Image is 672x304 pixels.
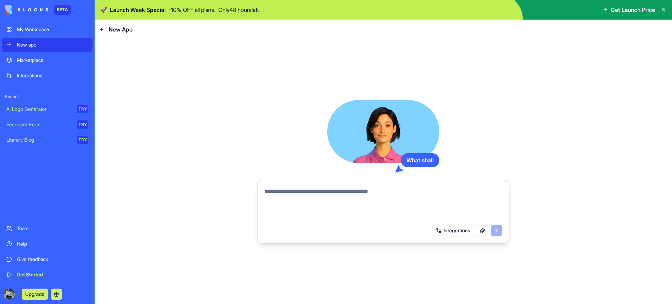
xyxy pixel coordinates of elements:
a: Give feedback [2,252,92,266]
div: What shall [401,153,439,167]
a: New app [2,38,92,52]
a: Get Started [2,268,92,282]
a: Literary BlogTRY [2,133,92,147]
a: Integrations [2,69,92,83]
a: AI Logo GeneratorTRY [2,102,92,116]
a: Marketplace [2,53,92,67]
div: TRY [77,120,88,129]
div: Get Started [17,271,88,278]
span: New App [109,25,133,34]
p: - 10 % OFF all plans. [169,6,215,14]
div: New app [17,41,88,48]
a: BETA [5,5,71,15]
div: My Workspace [17,26,88,33]
span: Get Launch Price [611,6,655,14]
a: Upgrade [22,290,48,297]
span: 🚀 [100,6,107,14]
div: Help [17,240,88,247]
span: Recent [2,94,92,99]
div: AI Logo Generator [6,106,72,113]
img: ACg8ocJNHXTW_YLYpUavmfs3syqsdHTtPnhfTho5TN6JEWypo_6Vv8rXJA=s96-c [4,289,15,300]
div: Literary Blog [6,136,72,143]
img: logo [5,5,48,15]
a: Team [2,221,92,235]
a: Feedback FormTRY [2,118,92,132]
div: Team [17,225,88,232]
div: TRY [77,105,88,113]
button: Integrations [432,225,474,236]
p: Only 48 hours left [218,6,259,14]
div: BETA [54,5,71,15]
a: My Workspace [2,22,92,36]
span: Launch Week Special [110,6,166,14]
a: Help [2,237,92,251]
button: Upgrade [22,289,48,300]
div: Integrations [17,72,88,79]
div: TRY [77,136,88,144]
div: Give feedback [17,256,88,263]
div: Marketplace [17,57,88,64]
div: Feedback Form [6,121,72,128]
